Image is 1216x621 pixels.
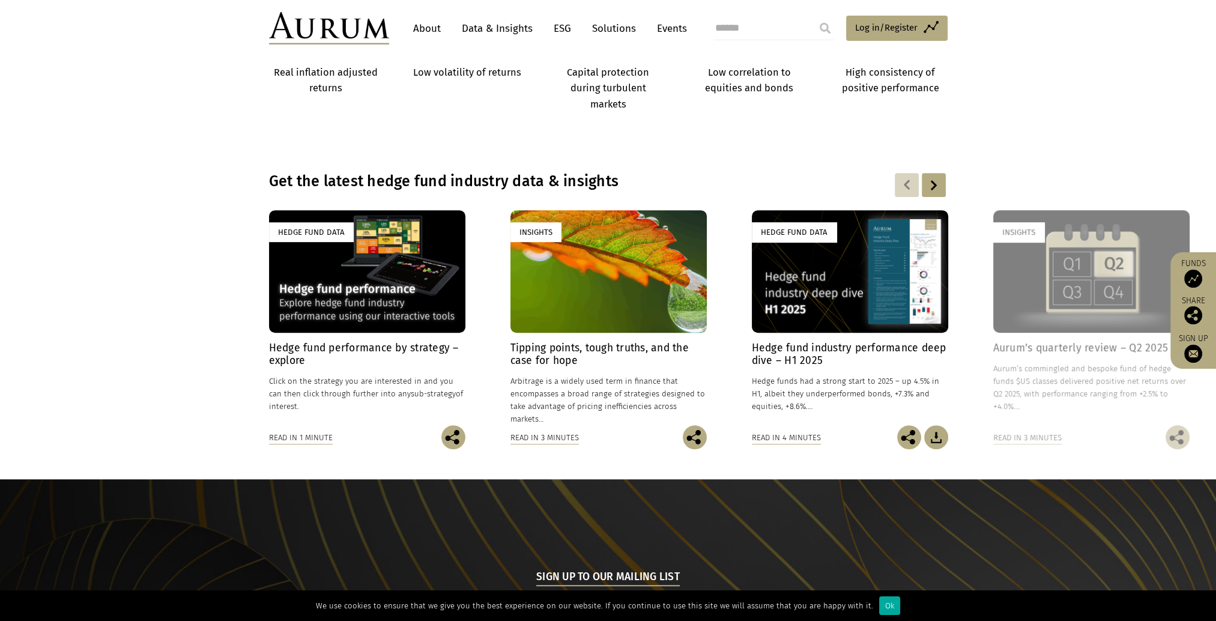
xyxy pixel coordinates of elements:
[269,222,354,242] div: Hedge Fund Data
[548,17,577,40] a: ESG
[1176,258,1210,288] a: Funds
[510,431,579,444] div: Read in 3 minutes
[536,569,680,586] h5: Sign up to our mailing list
[752,375,948,413] p: Hedge funds had a strong start to 2025 – up 4.5% in H1, albeit they underperformed bonds, +7.3% a...
[510,375,707,426] p: Arbitrage is a widely used term in finance that encompasses a broad range of strategies designed ...
[842,67,939,94] strong: High consistency of positive performance
[269,375,465,413] p: Click on the strategy you are interested in and you can then click through further into any of in...
[269,431,333,444] div: Read in 1 minute
[510,222,561,242] div: Insights
[1166,425,1190,449] img: Share this post
[1176,333,1210,363] a: Sign up
[993,342,1190,354] h4: Aurum’s quarterly review – Q2 2025
[752,431,821,444] div: Read in 4 minutes
[683,425,707,449] img: Share this post
[441,425,465,449] img: Share this post
[407,17,447,40] a: About
[897,425,921,449] img: Share this post
[411,389,456,398] span: sub-strategy
[269,342,465,367] h4: Hedge fund performance by strategy – explore
[269,12,389,44] img: Aurum
[705,67,793,94] strong: Low correlation to equities and bonds
[413,67,521,78] strong: Low volatility of returns
[1176,297,1210,324] div: Share
[855,20,918,35] span: Log in/Register
[651,17,687,40] a: Events
[510,210,707,425] a: Insights Tipping points, tough truths, and the case for hope Arbitrage is a widely used term in f...
[752,342,948,367] h4: Hedge fund industry performance deep dive – H1 2025
[993,362,1190,413] p: Aurum’s commingled and bespoke fund of hedge funds $US classes delivered positive net returns ove...
[510,342,707,367] h4: Tipping points, tough truths, and the case for hope
[269,210,465,425] a: Hedge Fund Data Hedge fund performance by strategy – explore Click on the strategy you are intere...
[993,431,1062,444] div: Read in 3 minutes
[846,16,948,41] a: Log in/Register
[1184,306,1202,324] img: Share this post
[1184,345,1202,363] img: Sign up to our newsletter
[269,172,793,190] h3: Get the latest hedge fund industry data & insights
[752,222,836,242] div: Hedge Fund Data
[274,67,378,94] strong: Real inflation adjusted returns
[1184,270,1202,288] img: Access Funds
[924,425,948,449] img: Download Article
[993,222,1044,242] div: Insights
[586,17,642,40] a: Solutions
[752,210,948,425] a: Hedge Fund Data Hedge fund industry performance deep dive – H1 2025 Hedge funds had a strong star...
[879,596,900,615] div: Ok
[456,17,539,40] a: Data & Insights
[813,16,837,40] input: Submit
[567,67,649,110] strong: Capital protection during turbulent markets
